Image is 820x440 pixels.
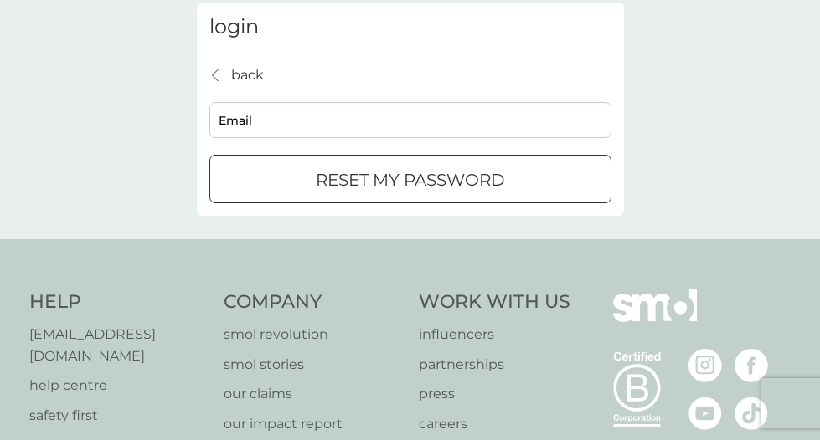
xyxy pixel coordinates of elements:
[419,383,570,405] a: press
[688,349,722,382] img: visit the smol Instagram page
[419,354,570,376] a: partnerships
[316,166,505,193] p: reset my password
[209,15,611,39] h3: login
[735,397,768,430] img: visit the smol Tiktok page
[29,324,208,366] a: [EMAIL_ADDRESS][DOMAIN_NAME]
[224,289,402,315] h4: Company
[224,383,402,405] a: our claims
[688,397,722,430] img: visit the smol Youtube page
[419,324,570,345] a: influencers
[29,375,208,397] a: help centre
[29,405,208,427] a: safety first
[735,349,768,382] img: visit the smol Facebook page
[419,413,570,435] a: careers
[209,155,611,203] button: reset my password
[224,413,402,435] a: our impact report
[419,289,570,315] h4: Work With Us
[224,354,402,376] a: smol stories
[613,289,697,346] img: smol
[224,324,402,345] a: smol revolution
[29,289,208,315] h4: Help
[231,64,264,86] p: back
